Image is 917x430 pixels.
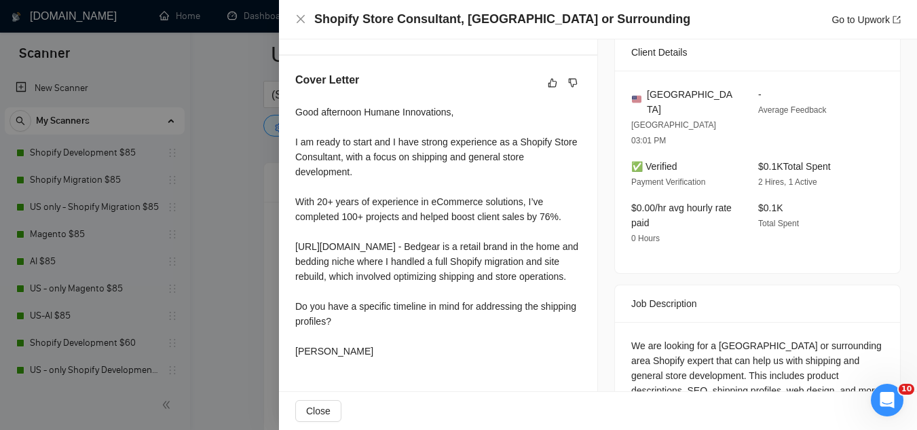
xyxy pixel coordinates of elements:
[631,234,660,243] span: 0 Hours
[295,72,359,88] h5: Cover Letter
[758,202,783,213] span: $0.1K
[758,219,799,228] span: Total Spent
[544,75,561,91] button: like
[893,16,901,24] span: export
[871,384,903,416] iframe: Intercom live chat
[631,177,705,187] span: Payment Verification
[295,14,306,24] span: close
[295,400,341,422] button: Close
[631,120,716,145] span: [GEOGRAPHIC_DATA] 03:01 PM
[647,87,736,117] span: [GEOGRAPHIC_DATA]
[831,14,901,25] a: Go to Upworkexport
[548,77,557,88] span: like
[632,94,641,104] img: 🇺🇸
[899,384,914,395] span: 10
[758,89,762,100] span: -
[631,285,884,322] div: Job Description
[314,11,690,28] h4: Shopify Store Consultant, [GEOGRAPHIC_DATA] or Surrounding
[758,177,817,187] span: 2 Hires, 1 Active
[631,161,677,172] span: ✅ Verified
[758,161,831,172] span: $0.1K Total Spent
[565,75,581,91] button: dislike
[295,14,306,25] button: Close
[295,105,581,359] div: Good afternoon Humane Innovations, I am ready to start and I have strong experience as a Shopify ...
[631,202,732,228] span: $0.00/hr avg hourly rate paid
[568,77,578,88] span: dislike
[758,105,827,115] span: Average Feedback
[306,404,331,418] span: Close
[631,34,884,71] div: Client Details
